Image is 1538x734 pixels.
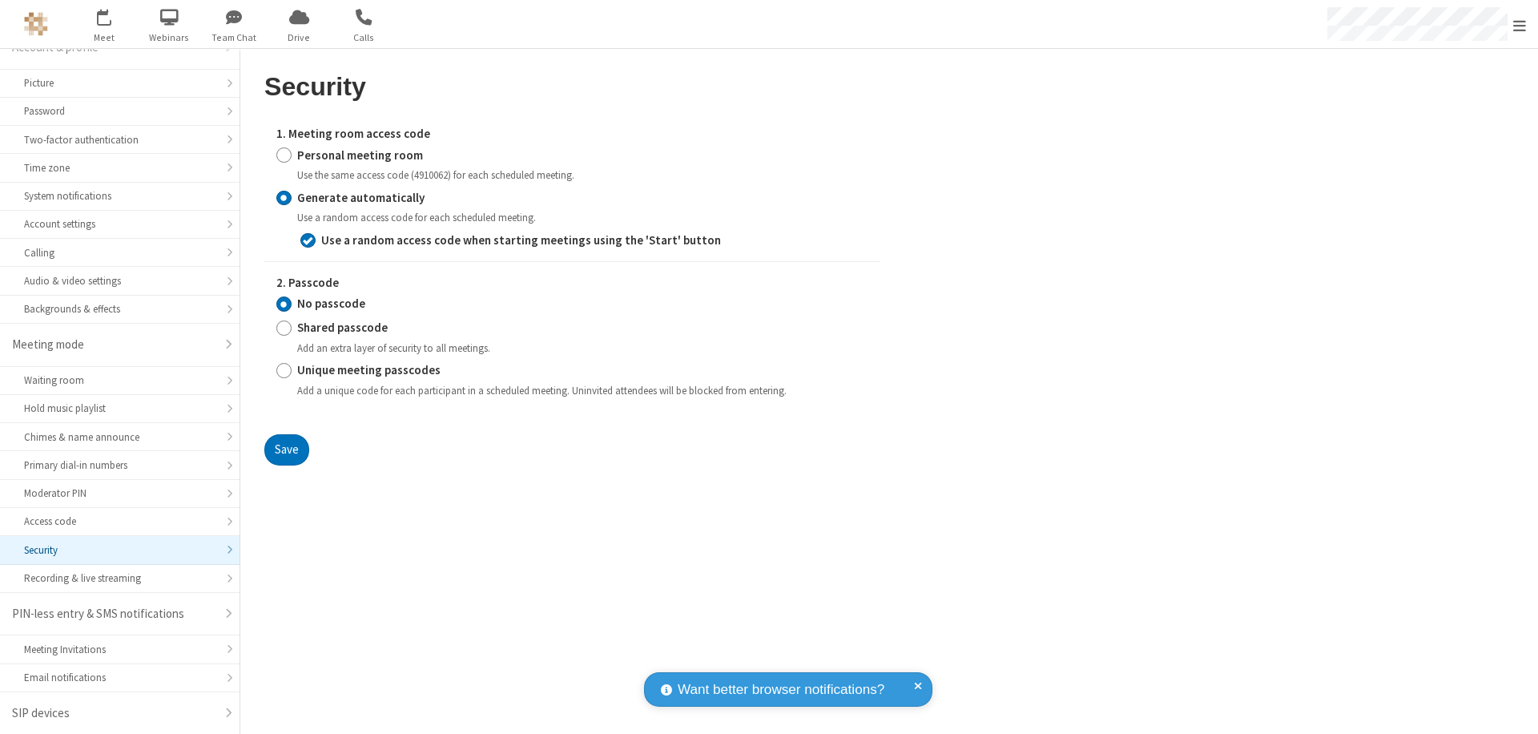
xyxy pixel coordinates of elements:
div: SIP devices [12,704,215,723]
label: 2. Passcode [276,274,868,292]
span: Want better browser notifications? [678,680,884,700]
div: PIN-less entry & SMS notifications [12,605,215,623]
span: Calls [334,30,394,45]
div: Primary dial-in numbers [24,458,215,473]
div: Backgrounds & effects [24,301,215,317]
span: Webinars [139,30,199,45]
div: Meeting mode [12,336,215,354]
div: Password [24,103,215,119]
div: Account settings [24,216,215,232]
span: Drive [269,30,329,45]
div: System notifications [24,188,215,204]
div: Meeting Invitations [24,642,215,657]
img: QA Selenium DO NOT DELETE OR CHANGE [24,12,48,36]
div: Use the same access code (4910062) for each scheduled meeting. [297,167,868,183]
div: Recording & live streaming [24,571,215,586]
label: 1. Meeting room access code [276,125,868,143]
div: Chimes & name announce [24,430,215,445]
div: Add an extra layer of security to all meetings. [297,341,868,356]
div: Security [24,542,215,558]
strong: Personal meeting room [297,147,423,163]
div: Picture [24,75,215,91]
div: Add a unique code for each participant in a scheduled meeting. Uninvited attendees will be blocke... [297,383,868,398]
div: Audio & video settings [24,273,215,288]
div: Calling [24,245,215,260]
div: Use a random access code for each scheduled meeting. [297,210,868,225]
div: Email notifications [24,670,215,685]
div: Two-factor authentication [24,132,215,147]
div: Access code [24,514,215,529]
strong: Unique meeting passcodes [297,362,441,377]
span: Meet [74,30,135,45]
strong: Use a random access code when starting meetings using the 'Start' button [321,232,721,248]
div: 1 [108,9,119,21]
button: Save [264,434,309,466]
strong: Shared passcode [297,320,388,335]
div: Time zone [24,160,215,175]
span: Team Chat [204,30,264,45]
h2: Security [264,73,880,101]
div: Waiting room [24,373,215,388]
strong: No passcode [297,296,365,311]
div: Hold music playlist [24,401,215,416]
div: Moderator PIN [24,486,215,501]
strong: Generate automatically [297,190,425,205]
